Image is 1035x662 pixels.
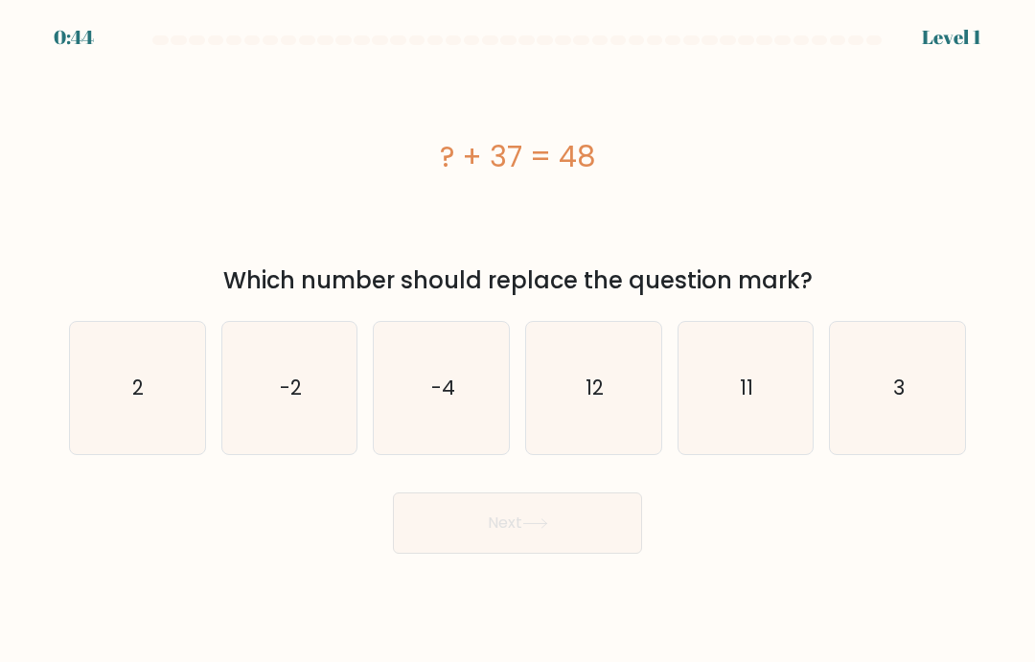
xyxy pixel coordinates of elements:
text: 11 [740,374,753,401]
text: -2 [280,374,302,401]
div: Level 1 [922,23,981,52]
div: 0:44 [54,23,94,52]
div: Which number should replace the question mark? [80,263,954,298]
text: 3 [893,374,905,401]
text: -4 [431,374,455,401]
text: 2 [133,374,145,401]
div: ? + 37 = 48 [69,135,966,178]
button: Next [393,492,642,554]
text: 12 [586,374,604,401]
